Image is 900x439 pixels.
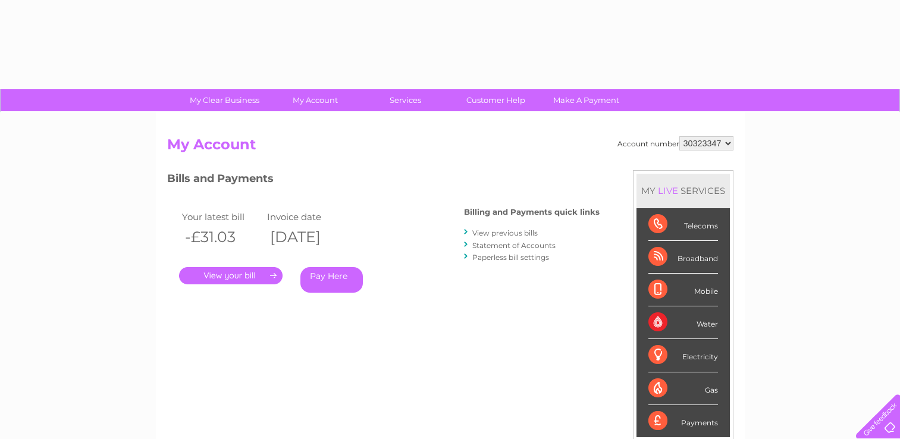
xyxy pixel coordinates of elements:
[648,274,718,306] div: Mobile
[472,253,549,262] a: Paperless bill settings
[167,170,600,191] h3: Bills and Payments
[617,136,733,150] div: Account number
[648,306,718,339] div: Water
[264,225,350,249] th: [DATE]
[447,89,545,111] a: Customer Help
[356,89,454,111] a: Services
[648,405,718,437] div: Payments
[179,225,265,249] th: -£31.03
[179,209,265,225] td: Your latest bill
[648,339,718,372] div: Electricity
[464,208,600,217] h4: Billing and Payments quick links
[472,228,538,237] a: View previous bills
[648,241,718,274] div: Broadband
[167,136,733,159] h2: My Account
[537,89,635,111] a: Make A Payment
[648,208,718,241] div: Telecoms
[175,89,274,111] a: My Clear Business
[179,267,283,284] a: .
[656,185,681,196] div: LIVE
[264,209,350,225] td: Invoice date
[266,89,364,111] a: My Account
[648,372,718,405] div: Gas
[300,267,363,293] a: Pay Here
[472,241,556,250] a: Statement of Accounts
[636,174,730,208] div: MY SERVICES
